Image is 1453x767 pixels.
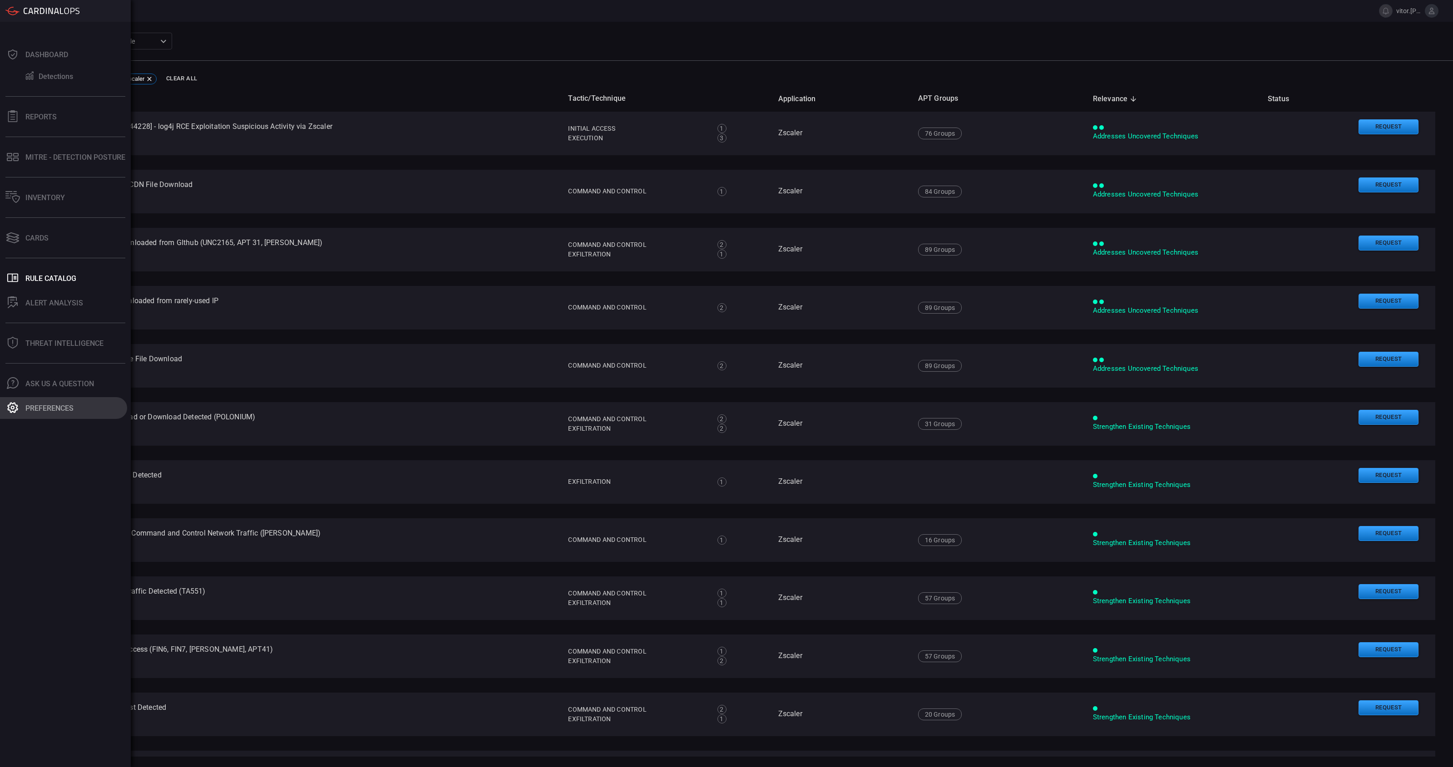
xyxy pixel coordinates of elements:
[771,170,911,213] td: Zscaler
[918,302,962,314] div: 89 Groups
[568,535,707,545] div: Command and Control
[36,112,561,155] td: Log4Shell RCE [CVE-2021-44228] - log4j RCE Exploitation Suspicious Activity via Zscaler
[918,360,962,372] div: 89 Groups
[36,576,561,620] td: Zscaler - Possible Ursnif Traffic Detected (TA551)
[36,693,561,736] td: Zscaler - Reddit API Request Detected
[1359,642,1418,657] button: Request
[918,708,962,720] div: 20 Groups
[717,361,726,370] div: 2
[36,170,561,213] td: Zscaler - Unusual Discord CDN File Download
[771,460,911,504] td: Zscaler
[164,72,199,86] button: Clear All
[918,244,962,256] div: 89 Groups
[1359,584,1418,599] button: Request
[717,187,726,196] div: 1
[717,589,726,598] div: 1
[36,460,561,504] td: Zscaler - Discord Webhook Detected
[1359,294,1418,309] button: Request
[1093,190,1253,199] div: Addresses Uncovered Techniques
[771,634,911,678] td: Zscaler
[911,86,1086,112] th: APT Groups
[1359,468,1418,483] button: Request
[568,647,707,656] div: Command and Control
[25,274,76,283] div: Rule Catalog
[25,339,104,348] div: Threat Intelligence
[25,193,65,202] div: Inventory
[717,133,726,143] div: 3
[1093,364,1253,374] div: Addresses Uncovered Techniques
[717,714,726,723] div: 1
[771,286,911,329] td: Zscaler
[717,240,726,249] div: 2
[771,344,911,388] td: Zscaler
[1359,352,1418,367] button: Request
[771,402,911,446] td: Zscaler
[717,250,726,259] div: 1
[771,576,911,620] td: Zscaler
[25,153,125,162] div: MITRE - Detection Posture
[918,418,962,430] div: 31 Groups
[1093,654,1253,664] div: Strengthen Existing Techniques
[25,404,74,413] div: Preferences
[568,589,707,598] div: Command and Control
[568,133,707,143] div: Execution
[1093,93,1140,104] span: Relevance
[1396,7,1421,15] span: vitor.[PERSON_NAME]
[568,361,707,370] div: Command and Control
[25,379,94,388] div: Ask Us A Question
[39,72,73,81] div: Detections
[717,705,726,714] div: 2
[1093,480,1253,490] div: Strengthen Existing Techniques
[25,113,57,121] div: Reports
[1359,236,1418,251] button: Request
[717,424,726,433] div: 2
[717,477,726,487] div: 1
[36,518,561,562] td: Zscaler - Possible ComRat Command and Control Network Traffic ([PERSON_NAME])
[1093,538,1253,548] div: Strengthen Existing Techniques
[717,536,726,545] div: 1
[717,598,726,607] div: 1
[568,656,707,666] div: Exfiltration
[1093,422,1253,432] div: Strengthen Existing Techniques
[717,647,726,656] div: 1
[717,303,726,312] div: 2
[36,228,561,271] td: Zscaler - Unusual File Downloaded from GIthub (UNC2165, APT 31, [PERSON_NAME])
[1359,700,1418,715] button: Request
[36,344,561,388] td: Zscaler - Unusual Mediafire File Download
[918,128,962,139] div: 76 Groups
[568,714,707,724] div: Exfiltration
[778,93,828,104] span: Application
[568,414,707,424] div: Command and Control
[1093,248,1253,257] div: Addresses Uncovered Techniques
[1093,596,1253,606] div: Strengthen Existing Techniques
[568,598,707,608] div: Exfiltration
[1093,713,1253,722] div: Strengthen Existing Techniques
[568,124,707,133] div: Initial Access
[25,299,83,307] div: ALERT ANALYSIS
[771,518,911,562] td: Zscaler
[1359,526,1418,541] button: Request
[1093,306,1253,315] div: Addresses Uncovered Techniques
[36,634,561,678] td: Zscaler - Raw Paste Site Access (FIN6, FIN7, [PERSON_NAME], APT41)
[36,402,561,446] td: Zscaler - CreepyDrive Upload or Download Detected (POLONIUM)
[1093,132,1253,141] div: Addresses Uncovered Techniques
[36,286,561,329] td: Zscaler - Unusual file downloaded from rarely-used IP
[125,75,144,82] span: Zscaler
[568,250,707,259] div: Exfiltration
[918,186,962,197] div: 84 Groups
[771,112,911,155] td: Zscaler
[717,414,726,423] div: 2
[1268,93,1301,104] span: Status
[771,693,911,736] td: Zscaler
[568,477,707,487] div: Exfiltration
[717,656,726,665] div: 2
[1359,410,1418,425] button: Request
[568,424,707,433] div: Exfiltration
[918,534,962,546] div: 16 Groups
[1359,119,1418,134] button: Request
[717,124,726,133] div: 1
[918,592,962,604] div: 57 Groups
[568,187,707,196] div: Command and Control
[568,240,707,250] div: Command and Control
[1359,177,1418,192] button: Request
